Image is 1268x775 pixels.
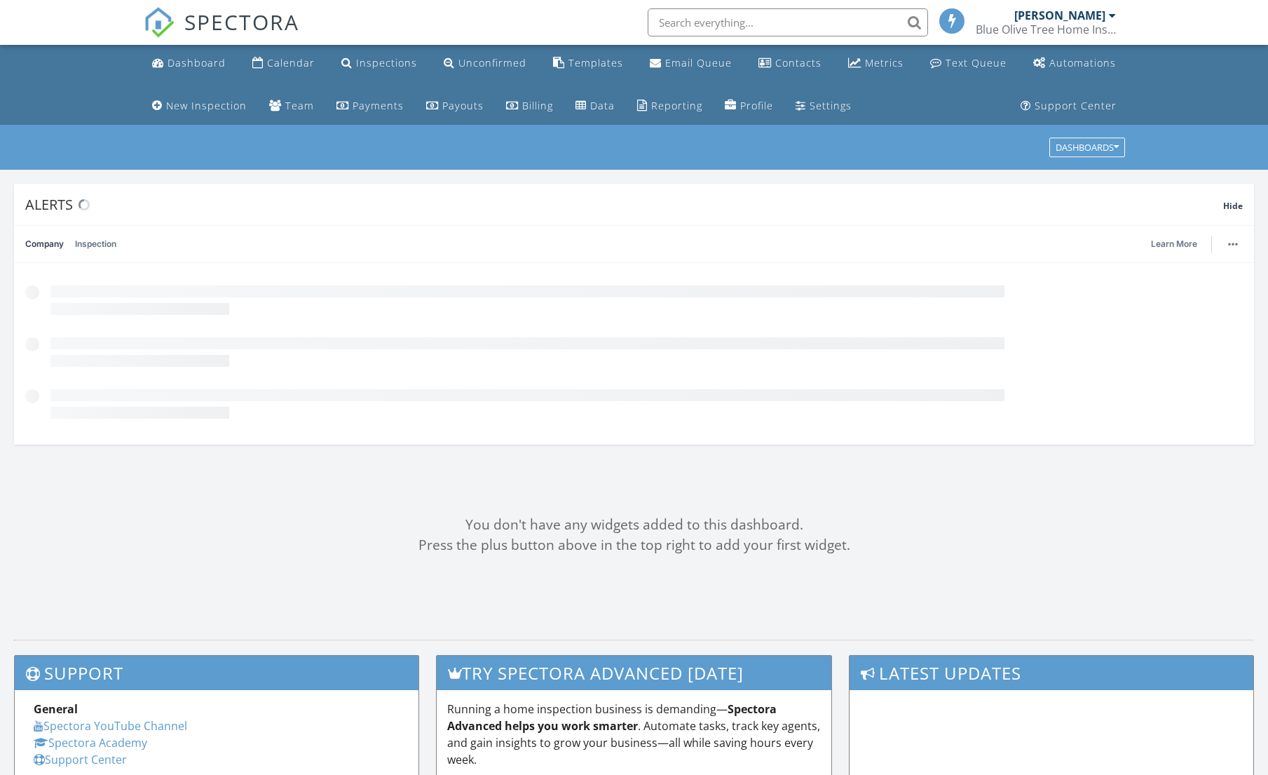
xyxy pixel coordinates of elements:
[1028,50,1122,76] a: Automations (Basic)
[447,701,777,734] strong: Spectora Advanced helps you work smarter
[925,50,1012,76] a: Text Queue
[144,7,175,38] img: The Best Home Inspection Software - Spectora
[442,99,484,112] div: Payouts
[285,99,314,112] div: Team
[850,656,1253,690] h3: Latest Updates
[458,56,526,69] div: Unconfirmed
[651,99,702,112] div: Reporting
[568,56,623,69] div: Templates
[267,56,315,69] div: Calendar
[168,56,226,69] div: Dashboard
[264,93,320,119] a: Team
[34,752,127,767] a: Support Center
[166,99,247,112] div: New Inspection
[648,8,928,36] input: Search everything...
[865,56,904,69] div: Metrics
[522,99,553,112] div: Billing
[25,226,64,262] a: Company
[547,50,629,76] a: Templates
[740,99,773,112] div: Profile
[437,656,832,690] h3: Try spectora advanced [DATE]
[144,19,299,48] a: SPECTORA
[719,93,779,119] a: Company Profile
[1049,138,1125,158] button: Dashboards
[665,56,732,69] div: Email Queue
[336,50,423,76] a: Inspections
[500,93,559,119] a: Billing
[590,99,615,112] div: Data
[14,535,1254,555] div: Press the plus button above in the top right to add your first widget.
[790,93,857,119] a: Settings
[15,656,418,690] h3: Support
[810,99,852,112] div: Settings
[1014,8,1105,22] div: [PERSON_NAME]
[753,50,827,76] a: Contacts
[1049,56,1116,69] div: Automations
[331,93,409,119] a: Payments
[353,99,404,112] div: Payments
[14,515,1254,535] div: You don't have any widgets added to this dashboard.
[34,701,78,717] strong: General
[34,735,147,750] a: Spectora Academy
[644,50,737,76] a: Email Queue
[75,226,116,262] a: Inspection
[146,93,252,119] a: New Inspection
[632,93,708,119] a: Reporting
[438,50,532,76] a: Unconfirmed
[247,50,320,76] a: Calendar
[570,93,620,119] a: Data
[25,195,1223,214] div: Alerts
[356,56,417,69] div: Inspections
[976,22,1116,36] div: Blue Olive Tree Home Inspections LLC
[775,56,822,69] div: Contacts
[184,7,299,36] span: SPECTORA
[34,718,187,734] a: Spectora YouTube Channel
[946,56,1007,69] div: Text Queue
[1015,93,1122,119] a: Support Center
[447,701,822,768] p: Running a home inspection business is demanding— . Automate tasks, track key agents, and gain ins...
[146,50,231,76] a: Dashboard
[1228,243,1238,245] img: ellipsis-632cfdd7c38ec3a7d453.svg
[421,93,489,119] a: Payouts
[1056,143,1119,153] div: Dashboards
[1151,237,1206,251] a: Learn More
[1223,200,1243,212] span: Hide
[1035,99,1117,112] div: Support Center
[843,50,909,76] a: Metrics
